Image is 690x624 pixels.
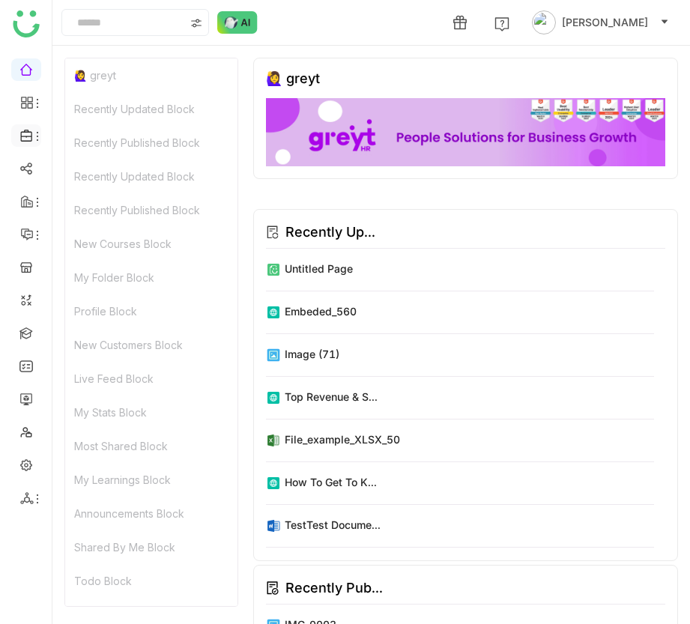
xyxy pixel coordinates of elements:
[65,362,237,396] div: Live Feed Block
[65,294,237,328] div: Profile Block
[529,10,672,34] button: [PERSON_NAME]
[65,261,237,294] div: My Folder Block
[285,261,353,276] div: Untitled Page
[65,160,237,193] div: Recently Updated Block
[285,346,339,362] div: image (71)
[285,517,381,533] div: TestTest Docume...
[217,11,258,34] img: ask-buddy-normal.svg
[285,431,400,447] div: file_example_XLSX_50
[562,14,648,31] span: [PERSON_NAME]
[65,126,237,160] div: Recently Published Block
[65,227,237,261] div: New Courses Block
[65,328,237,362] div: New Customers Block
[65,463,237,497] div: My Learnings Block
[285,578,383,599] div: Recently Pub...
[65,92,237,126] div: Recently Updated Block
[285,474,377,490] div: How to Get to K...
[285,389,378,405] div: Top Revenue & S...
[65,396,237,429] div: My Stats Block
[65,497,237,530] div: Announcements Block
[65,58,237,92] div: 🙋‍♀️ greyt
[65,193,237,227] div: Recently Published Block
[13,10,40,37] img: logo
[65,429,237,463] div: Most Shared Block
[285,222,375,243] div: Recently Up...
[266,70,320,86] div: 🙋‍♀️ greyt
[266,98,665,166] img: 68ca8a786afc163911e2cfd3
[65,530,237,564] div: Shared By Me Block
[285,303,357,319] div: embeded_560
[494,16,509,31] img: help.svg
[190,17,202,29] img: search-type.svg
[65,564,237,598] div: Todo Block
[532,10,556,34] img: avatar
